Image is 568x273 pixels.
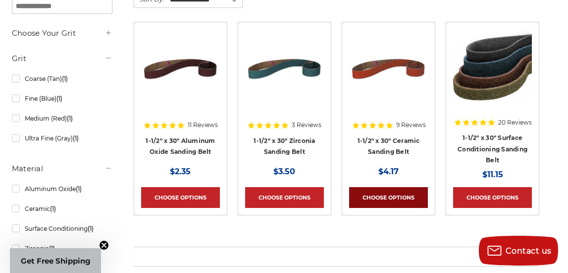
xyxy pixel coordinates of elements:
[479,236,558,266] button: Contact us
[245,29,324,108] img: 1-1/2" x 30" Sanding Belt - Zirconia
[10,248,101,273] div: Get Free ShippingClose teaser
[12,180,112,198] a: Aluminum Oxide
[12,53,112,65] h5: Grit
[396,122,426,128] span: 9 Reviews
[76,185,82,193] span: (1)
[141,29,220,108] img: 1-1/2" x 30" Sanding Belt - Aluminum Oxide
[62,75,68,82] span: (1)
[12,110,112,127] a: Medium (Red)
[170,167,191,176] span: $2.35
[358,137,420,156] a: 1-1/2" x 30" Ceramic Sanding Belt
[349,29,428,108] img: 1-1/2" x 30" Sanding Belt - Ceramic
[453,29,532,108] img: 1.5"x30" Surface Conditioning Sanding Belts
[12,200,112,217] a: Ceramic
[498,120,532,126] span: 20 Reviews
[21,256,91,266] span: Get Free Shipping
[12,130,112,147] a: Ultra Fine (Gray)
[49,245,55,252] span: (1)
[146,137,215,156] a: 1-1/2" x 30" Aluminum Oxide Sanding Belt
[188,122,218,128] span: 11 Reviews
[482,170,503,179] span: $11.15
[292,122,321,128] span: 3 Reviews
[12,90,112,107] a: Fine (Blue)
[141,187,220,208] a: Choose Options
[56,95,62,102] span: (1)
[73,135,79,142] span: (1)
[12,240,112,257] a: Zirconia
[458,134,527,164] a: 1-1/2" x 30" Surface Conditioning Sanding Belt
[12,220,112,237] a: Surface Conditioning
[12,27,112,39] h5: Choose Your Grit
[88,225,94,232] span: (1)
[506,246,552,256] span: Contact us
[254,137,315,156] a: 1-1/2" x 30" Zirconia Sanding Belt
[453,187,532,208] a: Choose Options
[50,205,56,212] span: (1)
[67,115,73,122] span: (1)
[12,70,112,87] a: Coarse (Tan)
[99,240,109,250] button: Close teaser
[273,167,295,176] span: $3.50
[245,187,324,208] a: Choose Options
[378,167,399,176] span: $4.17
[12,163,112,175] h5: Material
[349,187,428,208] a: Choose Options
